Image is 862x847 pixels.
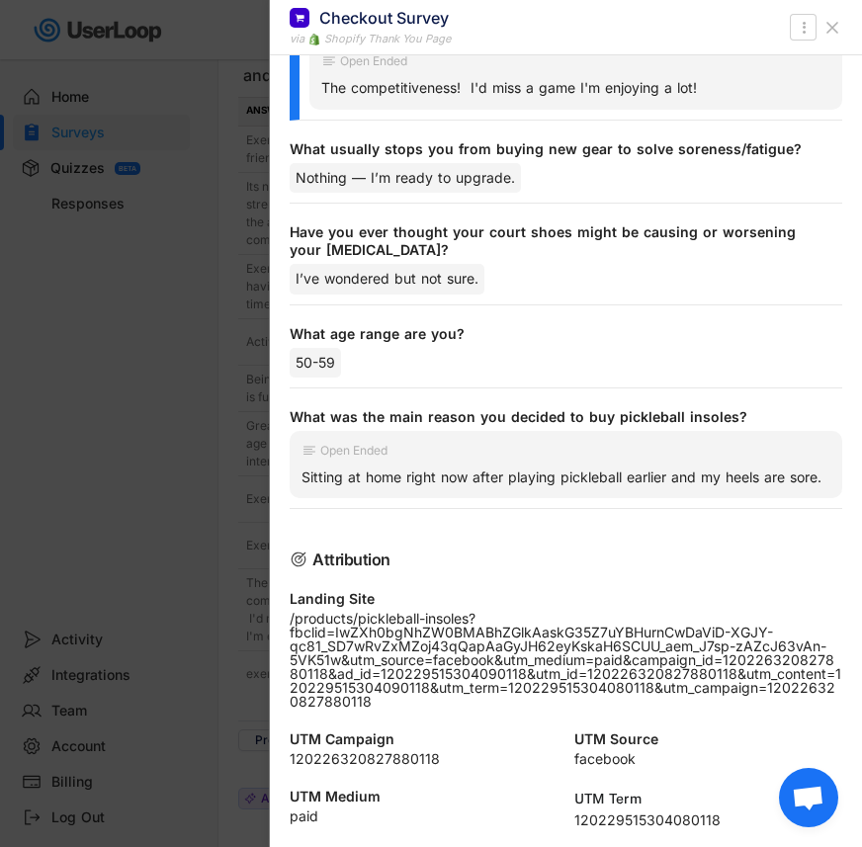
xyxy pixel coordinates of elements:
div: 120229515304080118 [574,813,843,827]
div: What was the main reason you decided to buy pickleball insoles? [290,408,826,426]
div: Open Ended [340,55,407,67]
button:  [794,16,814,40]
div: Sitting at home right now after playing pickleball earlier and my heels are sore. [302,468,830,486]
div: Checkout Survey [319,7,449,29]
div: What age range are you? [290,325,826,343]
img: 1156660_ecommerce_logo_shopify_icon%20%281%29.png [308,34,320,45]
div: Nothing — I’m ready to upgrade. [290,163,521,193]
div: UTM Medium [290,790,559,804]
div: Open Ended [320,445,388,457]
div: UTM Term [574,790,843,807]
div: /products/pickleball-insoles?fbclid=IwZXh0bgNhZW0BMABhZGlkAaskG35Z7uYBHurnCwDaViD-XGJY-qc81_SD7wR... [290,612,842,709]
div: Landing Site [290,592,842,606]
div: 120226320827880118 [290,752,559,766]
div: The competitiveness! I'd miss a game I'm enjoying a lot! [321,79,830,97]
div: I’ve wondered but not sure. [290,264,484,294]
div: Shopify Thank You Page [324,31,451,47]
text:  [802,17,806,38]
div: 50-59 [290,348,341,378]
div: paid [290,809,559,823]
div: Have you ever thought your court shoes might be causing or worsening your [MEDICAL_DATA]? [290,223,826,259]
div: Attribution [312,551,811,567]
div: UTM Campaign [290,732,559,746]
div: What usually stops you from buying new gear to solve soreness/fatigue? [290,140,826,158]
div: via [290,31,304,47]
div: Open chat [779,768,838,827]
div: UTM Source [574,732,843,746]
div: facebook [574,752,843,766]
